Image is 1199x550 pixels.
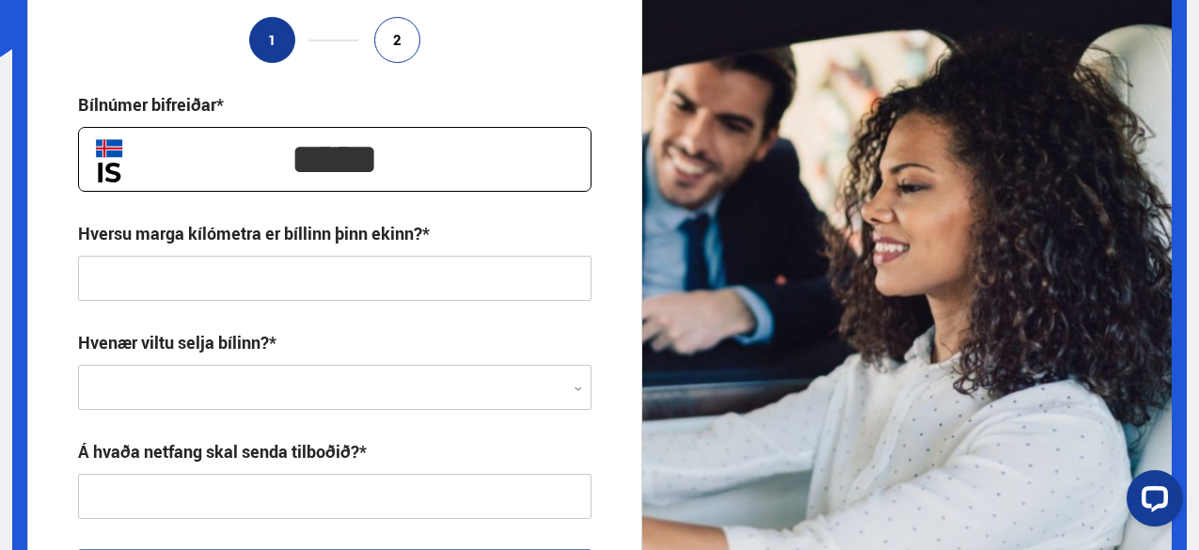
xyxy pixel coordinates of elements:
span: 1 [268,32,276,48]
label: Hvenær viltu selja bílinn?* [78,331,276,354]
div: Hversu marga kílómetra er bíllinn þinn ekinn?* [78,222,430,244]
div: Á hvaða netfang skal senda tilboðið?* [78,440,367,463]
div: Bílnúmer bifreiðar* [78,93,224,116]
span: 2 [393,32,402,48]
iframe: LiveChat chat widget [1112,463,1191,542]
